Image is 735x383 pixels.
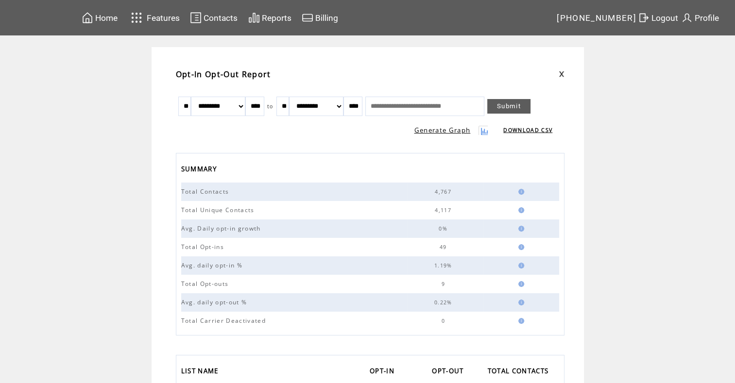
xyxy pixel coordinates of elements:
[435,207,454,214] span: 4,117
[80,10,119,25] a: Home
[181,280,231,288] span: Total Opt-outs
[181,364,221,380] span: LIST NAME
[435,188,454,195] span: 4,767
[181,224,263,233] span: Avg. Daily opt-in growth
[434,262,455,269] span: 1.19%
[681,12,693,24] img: profile.svg
[204,13,238,23] span: Contacts
[515,263,524,268] img: help.gif
[515,300,524,305] img: help.gif
[636,10,680,25] a: Logout
[432,364,468,380] a: OPT-OUT
[503,127,552,133] a: DOWNLOAD CSV
[638,12,650,24] img: exit.svg
[315,13,338,23] span: Billing
[515,318,524,324] img: help.gif
[181,187,232,196] span: Total Contacts
[247,10,293,25] a: Reports
[441,281,447,287] span: 9
[176,69,271,80] span: Opt-In Opt-Out Report
[515,244,524,250] img: help.gif
[515,281,524,287] img: help.gif
[487,99,530,114] a: Submit
[262,13,291,23] span: Reports
[370,364,397,380] span: OPT-IN
[515,189,524,195] img: help.gif
[188,10,239,25] a: Contacts
[370,364,399,380] a: OPT-IN
[300,10,340,25] a: Billing
[95,13,118,23] span: Home
[181,364,223,380] a: LIST NAME
[302,12,313,24] img: creidtcard.svg
[181,316,268,325] span: Total Carrier Deactivated
[190,12,202,24] img: contacts.svg
[248,12,260,24] img: chart.svg
[515,207,524,213] img: help.gif
[147,13,180,23] span: Features
[434,299,455,306] span: 0.22%
[181,243,226,251] span: Total Opt-ins
[181,298,250,306] span: Avg. daily opt-out %
[128,10,145,26] img: features.svg
[557,13,636,23] span: [PHONE_NUMBER]
[181,162,219,178] span: SUMMARY
[439,225,450,232] span: 0%
[181,261,245,269] span: Avg. daily opt-in %
[181,206,257,214] span: Total Unique Contacts
[82,12,93,24] img: home.svg
[440,244,449,250] span: 49
[488,364,551,380] span: TOTAL CONTACTS
[414,126,471,134] a: Generate Graph
[127,8,182,27] a: Features
[441,317,447,324] span: 0
[695,13,719,23] span: Profile
[515,226,524,232] img: help.gif
[488,364,554,380] a: TOTAL CONTACTS
[267,103,273,110] span: to
[651,13,678,23] span: Logout
[432,364,466,380] span: OPT-OUT
[680,10,720,25] a: Profile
